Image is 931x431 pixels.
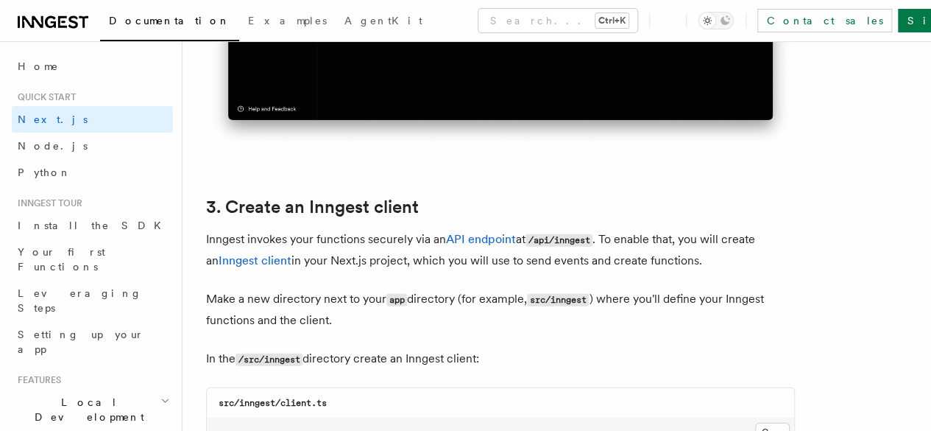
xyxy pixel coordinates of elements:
[12,280,173,321] a: Leveraging Steps
[206,229,795,271] p: Inngest invokes your functions securely via an at . To enable that, you will create an in your Ne...
[527,294,589,306] code: src/inngest
[12,106,173,133] a: Next.js
[12,133,173,159] a: Node.js
[12,91,76,103] span: Quick start
[18,246,105,273] span: Your first Functions
[100,4,239,41] a: Documentation
[478,9,637,32] button: Search...Ctrl+K
[248,15,327,27] span: Examples
[18,113,88,125] span: Next.js
[236,354,302,366] code: /src/inngest
[18,287,142,314] span: Leveraging Steps
[446,232,516,246] a: API endpoint
[18,167,71,178] span: Python
[757,9,892,32] a: Contact sales
[18,329,144,355] span: Setting up your app
[18,220,170,231] span: Install the SDK
[336,4,431,40] a: AgentKit
[12,395,160,424] span: Local Development
[219,253,291,267] a: Inngest client
[525,234,592,247] code: /api/inngest
[698,12,734,29] button: Toggle dark mode
[206,289,795,331] p: Make a new directory next to your directory (for example, ) where you'll define your Inngest func...
[18,59,59,74] span: Home
[12,239,173,280] a: Your first Functions
[595,13,629,28] kbd: Ctrl+K
[12,389,173,430] button: Local Development
[239,4,336,40] a: Examples
[12,212,173,239] a: Install the SDK
[109,15,230,27] span: Documentation
[12,374,61,386] span: Features
[219,398,327,408] code: src/inngest/client.ts
[18,140,88,152] span: Node.js
[206,348,795,370] p: In the directory create an Inngest client:
[344,15,422,27] span: AgentKit
[12,321,173,362] a: Setting up your app
[386,294,407,306] code: app
[12,197,82,209] span: Inngest tour
[206,197,419,217] a: 3. Create an Inngest client
[12,159,173,186] a: Python
[12,53,173,80] a: Home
